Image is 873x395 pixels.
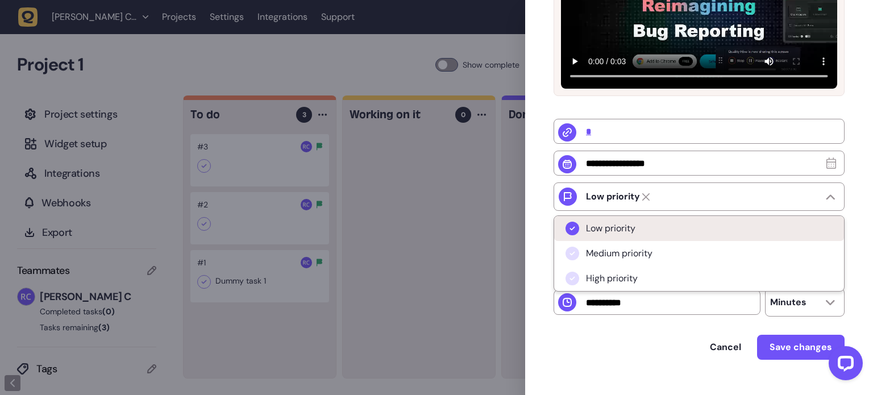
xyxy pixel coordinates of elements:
span: Low priority [586,223,635,234]
span: Save changes [770,343,832,352]
button: Save changes [757,335,845,360]
iframe: LiveChat chat widget [820,342,867,389]
span: High priority [586,273,638,284]
button: Cancel [699,336,753,359]
p: Minutes [770,297,807,308]
p: Low priority [586,191,640,202]
span: Cancel [710,343,741,352]
span: Medium priority [586,248,652,259]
